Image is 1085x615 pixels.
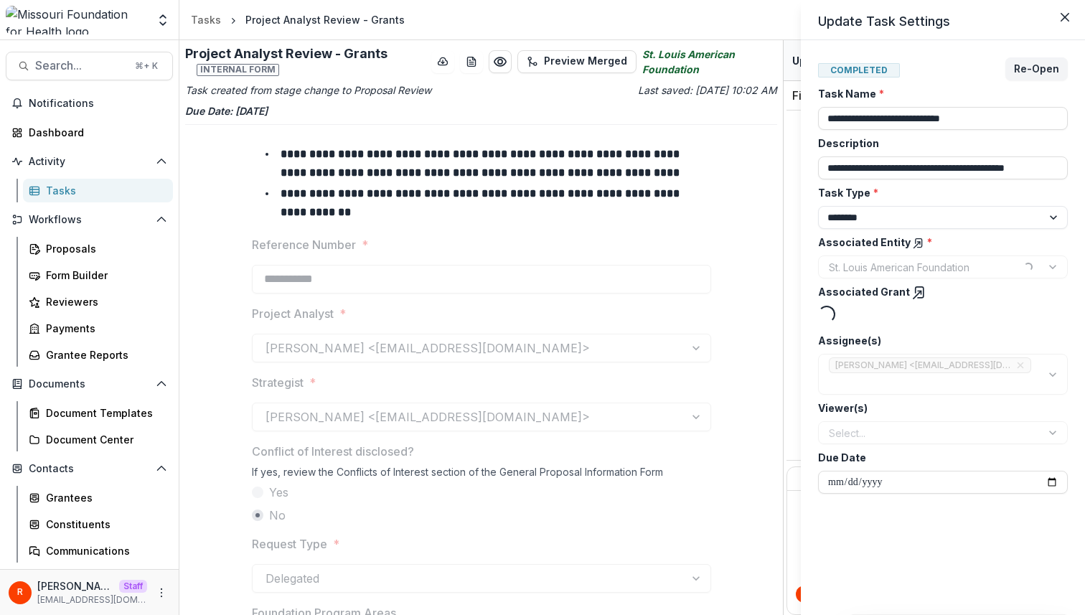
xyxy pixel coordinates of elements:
[818,136,1059,151] label: Description
[818,333,1059,348] label: Assignee(s)
[818,284,1059,300] label: Associated Grant
[818,63,900,78] span: Completed
[818,450,1059,465] label: Due Date
[818,235,1059,250] label: Associated Entity
[818,400,1059,416] label: Viewer(s)
[818,185,1059,200] label: Task Type
[1053,6,1076,29] button: Close
[1005,57,1068,80] button: Re-Open
[818,86,1059,101] label: Task Name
